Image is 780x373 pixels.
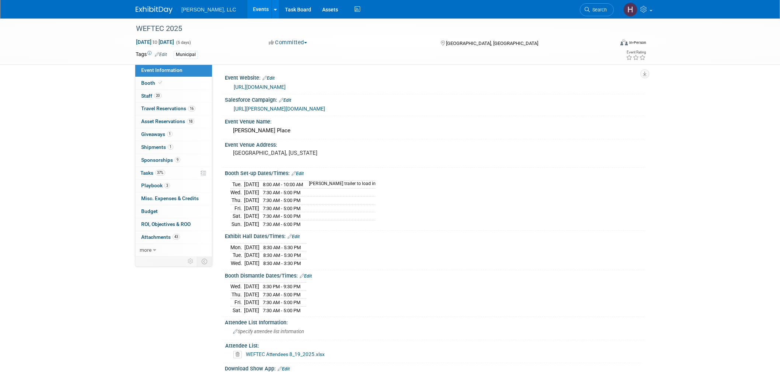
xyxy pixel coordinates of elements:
a: Booth [135,77,212,90]
a: Search [580,3,614,16]
span: 7:30 AM - 5:00 PM [263,308,300,313]
div: In-Person [629,40,646,45]
a: Edit [278,366,290,372]
div: Municipal [174,51,198,59]
a: Edit [279,98,291,103]
td: [DATE] [244,299,259,307]
a: Edit [262,76,275,81]
div: Event Rating [626,50,646,54]
div: Booth Dismantle Dates/Times: [225,270,644,280]
span: (5 days) [175,40,191,45]
span: 18 [187,119,194,124]
span: 7:30 AM - 5:00 PM [263,198,300,203]
div: Attendee List Information: [225,317,644,326]
td: [DATE] [244,243,260,251]
span: 1 [167,131,173,137]
td: [DATE] [244,306,259,314]
td: [DATE] [244,180,259,188]
span: [PERSON_NAME], LLC [181,7,236,13]
td: Fri. [230,204,244,212]
pre: [GEOGRAPHIC_DATA], [US_STATE] [233,150,391,156]
span: Misc. Expenses & Credits [141,195,199,201]
span: 9 [175,157,180,163]
div: Salesforce Campaign: [225,94,644,104]
td: Wed. [230,283,244,291]
a: Delete attachment? [233,352,245,357]
td: [DATE] [244,283,259,291]
a: Edit [300,273,312,279]
span: 37% [155,170,165,175]
a: Misc. Expenses & Credits [135,192,212,205]
a: Budget [135,205,212,218]
a: Event Information [135,64,212,77]
span: Attachments [141,234,180,240]
a: Edit [292,171,304,176]
span: Budget [141,208,158,214]
div: Event Venue Address: [225,139,644,149]
td: Tue. [230,251,244,259]
img: ExhibitDay [136,6,173,14]
td: Wed. [230,259,244,267]
span: 20 [154,93,161,98]
div: Download Show App: [225,363,644,373]
div: [PERSON_NAME] Place [230,125,639,136]
div: Event Website: [225,72,644,82]
td: [DATE] [244,259,260,267]
span: Sponsorships [141,157,180,163]
span: [GEOGRAPHIC_DATA], [GEOGRAPHIC_DATA] [446,41,538,46]
span: more [140,247,152,253]
span: Booth [141,80,164,86]
a: ROI, Objectives & ROO [135,218,212,231]
span: Tasks [140,170,165,176]
td: Mon. [230,243,244,251]
span: Specify attendee list information [233,329,304,334]
a: Attachments43 [135,231,212,244]
td: [DATE] [244,212,259,220]
a: [URL][PERSON_NAME][DOMAIN_NAME] [234,106,325,112]
a: Edit [288,234,300,239]
span: 1 [168,144,173,150]
a: more [135,244,212,257]
span: Travel Reservations [141,105,195,111]
a: Shipments1 [135,141,212,154]
td: [DATE] [244,188,259,196]
span: 8:30 AM - 3:30 PM [263,261,301,266]
span: 7:30 AM - 5:00 PM [263,206,300,211]
div: Event Format [570,38,646,49]
span: 8:00 AM - 10:00 AM [263,182,303,187]
td: [DATE] [244,196,259,205]
a: Edit [155,52,167,57]
div: Event Venue Name: [225,116,644,125]
span: ROI, Objectives & ROO [141,221,191,227]
span: Shipments [141,144,173,150]
span: 43 [173,234,180,240]
span: Search [590,7,607,13]
span: 3:30 PM - 9:30 PM [263,284,300,289]
td: Toggle Event Tabs [197,257,212,266]
span: 8:30 AM - 5:30 PM [263,252,301,258]
a: Playbook3 [135,179,212,192]
span: Event Information [141,67,182,73]
a: Asset Reservations18 [135,115,212,128]
td: Wed. [230,188,244,196]
td: Personalize Event Tab Strip [184,257,197,266]
span: 7:30 AM - 5:00 PM [263,300,300,305]
td: Tue. [230,180,244,188]
span: Giveaways [141,131,173,137]
span: Playbook [141,182,170,188]
img: Hannah Mulholland [623,3,637,17]
td: Sun. [230,220,244,228]
span: 8:30 AM - 5:30 PM [263,245,301,250]
td: Sat. [230,212,244,220]
a: Sponsorships9 [135,154,212,167]
td: Fri. [230,299,244,307]
td: Thu. [230,290,244,299]
span: 7:30 AM - 5:00 PM [263,190,300,195]
span: 7:30 AM - 5:00 PM [263,292,300,297]
td: Sat. [230,306,244,314]
button: Committed [266,39,310,46]
td: Thu. [230,196,244,205]
img: Format-Inperson.png [620,39,628,45]
span: Asset Reservations [141,118,194,124]
a: WEFTEC Attendees 8_19_2025.xlsx [246,351,325,357]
